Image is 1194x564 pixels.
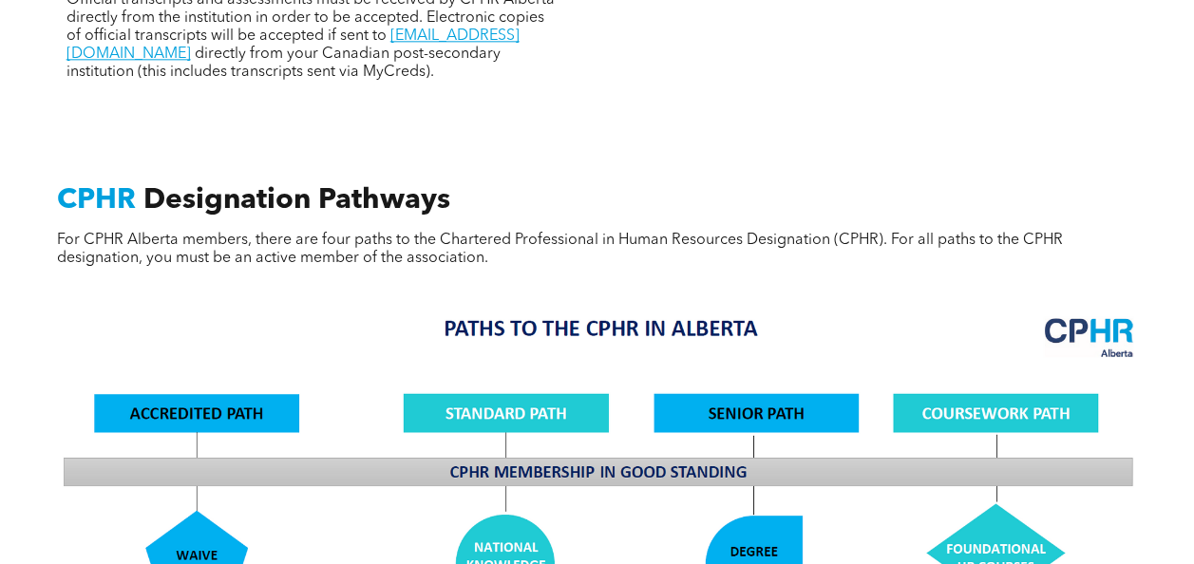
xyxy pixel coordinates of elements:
a: [EMAIL_ADDRESS][DOMAIN_NAME] [66,28,520,62]
span: For CPHR Alberta members, there are four paths to the Chartered Professional in Human Resources D... [57,233,1063,266]
span: directly from your Canadian post-secondary institution (this includes transcripts sent via MyCreds). [66,47,501,80]
span: Designation Pathways [143,186,450,215]
span: CPHR [57,186,136,215]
